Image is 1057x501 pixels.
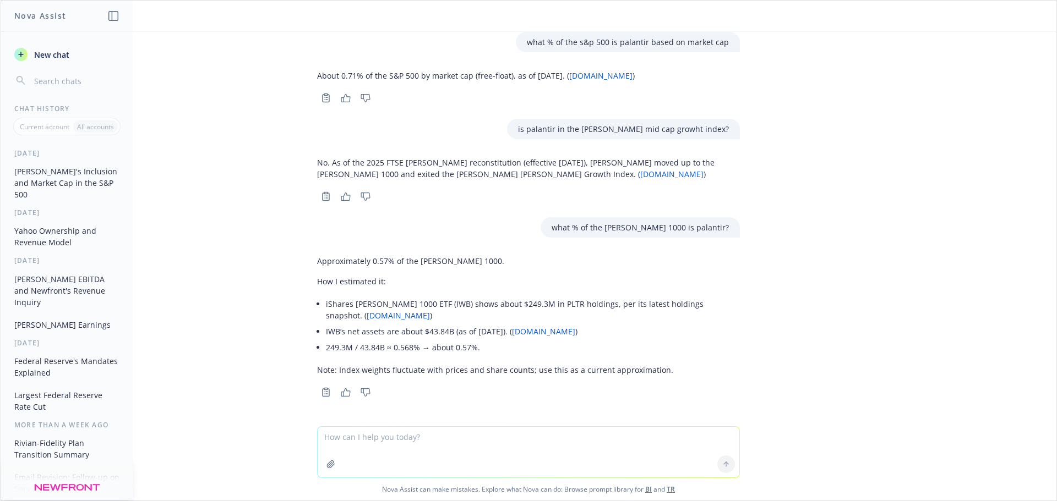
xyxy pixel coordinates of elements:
p: How I estimated it: [317,276,740,287]
button: [PERSON_NAME] EBITDA and Newfront's Revenue Inquiry [10,270,124,311]
button: New chat [10,45,124,64]
svg: Copy to clipboard [321,191,331,201]
button: Largest Federal Reserve Rate Cut [10,386,124,416]
span: Nova Assist can make mistakes. Explore what Nova can do: Browse prompt library for and [5,478,1052,500]
p: Note: Index weights fluctuate with prices and share counts; use this as a current approximation. [317,364,740,376]
div: [DATE] [1,256,133,265]
a: TR [667,485,675,494]
input: Search chats [32,73,119,89]
p: Current account [20,122,69,131]
a: [DOMAIN_NAME] [569,70,633,81]
button: Email Revision: Follow-up on Service Agreement [10,468,124,498]
button: Federal Reserve's Mandates Explained [10,352,124,382]
button: [PERSON_NAME] Earnings [10,316,124,334]
button: Thumbs down [357,90,374,106]
a: [DOMAIN_NAME] [640,169,704,179]
div: [DATE] [1,148,133,158]
p: is palantir in the [PERSON_NAME] mid cap growht index? [518,123,729,135]
p: All accounts [77,122,114,131]
div: More than a week ago [1,420,133,430]
li: iShares [PERSON_NAME] 1000 ETF (IWB) shows about $249.3M in PLTR holdings, per its latest holding... [326,296,740,323]
button: [PERSON_NAME]'s Inclusion and Market Cap in the S&P 500 [10,162,124,203]
p: About 0.71% of the S&P 500 by market cap (free-float), as of [DATE]. ( ) [317,70,635,81]
button: Yahoo Ownership and Revenue Model [10,222,124,251]
p: Approximately 0.57% of the [PERSON_NAME] 1000. [317,255,740,267]
li: IWB’s net assets are about $43.84B (as of [DATE]). ( ) [326,323,740,339]
a: BI [645,485,652,494]
svg: Copy to clipboard [321,387,331,397]
button: Rivian-Fidelity Plan Transition Summary [10,434,124,464]
h1: Nova Assist [14,10,66,21]
a: [DOMAIN_NAME] [512,326,575,337]
button: Thumbs down [357,189,374,204]
div: [DATE] [1,208,133,217]
div: Chat History [1,104,133,113]
span: New chat [32,49,69,60]
p: what % of the s&p 500 is palantir based on market cap [527,36,729,48]
svg: Copy to clipboard [321,93,331,103]
li: 249.3M / 43.84B ≈ 0.568% → about 0.57%. [326,339,740,355]
p: No. As of the 2025 FTSE [PERSON_NAME] reconstitution (effective [DATE]), [PERSON_NAME] moved up t... [317,157,740,180]
button: Thumbs down [357,384,374,400]
div: [DATE] [1,338,133,348]
a: [DOMAIN_NAME] [367,310,430,321]
p: what % of the [PERSON_NAME] 1000 is palantir? [552,222,729,233]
